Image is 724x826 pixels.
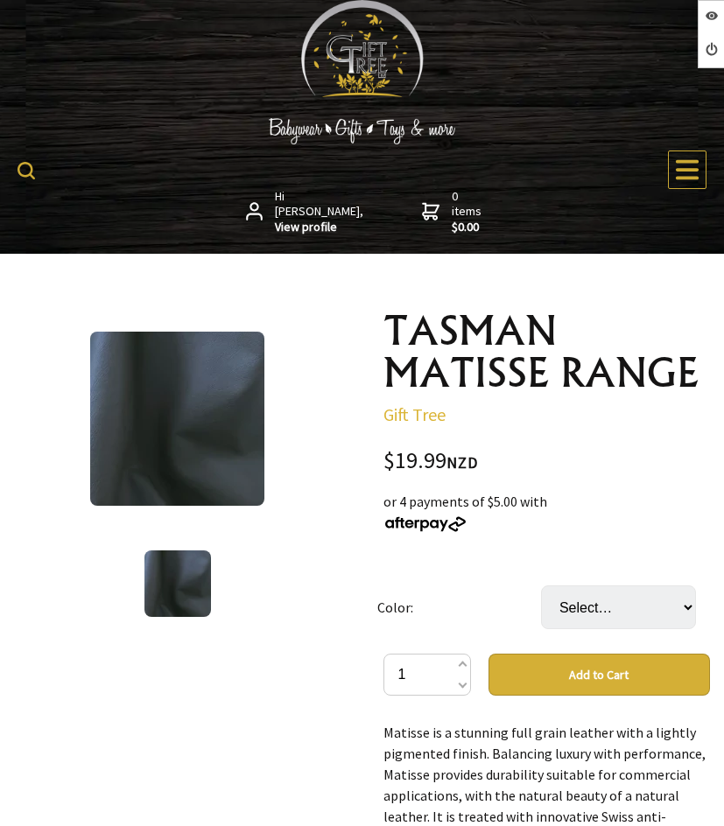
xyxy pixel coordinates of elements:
[452,188,485,235] span: 0 items
[377,561,541,654] td: Color:
[275,220,365,235] strong: View profile
[383,403,446,425] a: Gift Tree
[383,310,711,394] h1: TASMAN MATISSE RANGE
[452,220,485,235] strong: $0.00
[422,189,485,235] a: 0 items$0.00
[144,550,211,617] img: TASMAN MATISSE RANGE
[383,450,711,473] div: $19.99
[383,516,467,532] img: Afterpay
[231,118,494,144] img: Babywear - Gifts - Toys & more
[90,332,264,506] img: TASMAN MATISSE RANGE
[18,162,35,179] img: product search
[446,452,478,472] span: NZD
[489,654,711,696] button: Add to Cart
[383,491,711,533] div: or 4 payments of $5.00 with
[275,189,365,235] span: Hi [PERSON_NAME],
[246,189,366,235] a: Hi [PERSON_NAME],View profile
